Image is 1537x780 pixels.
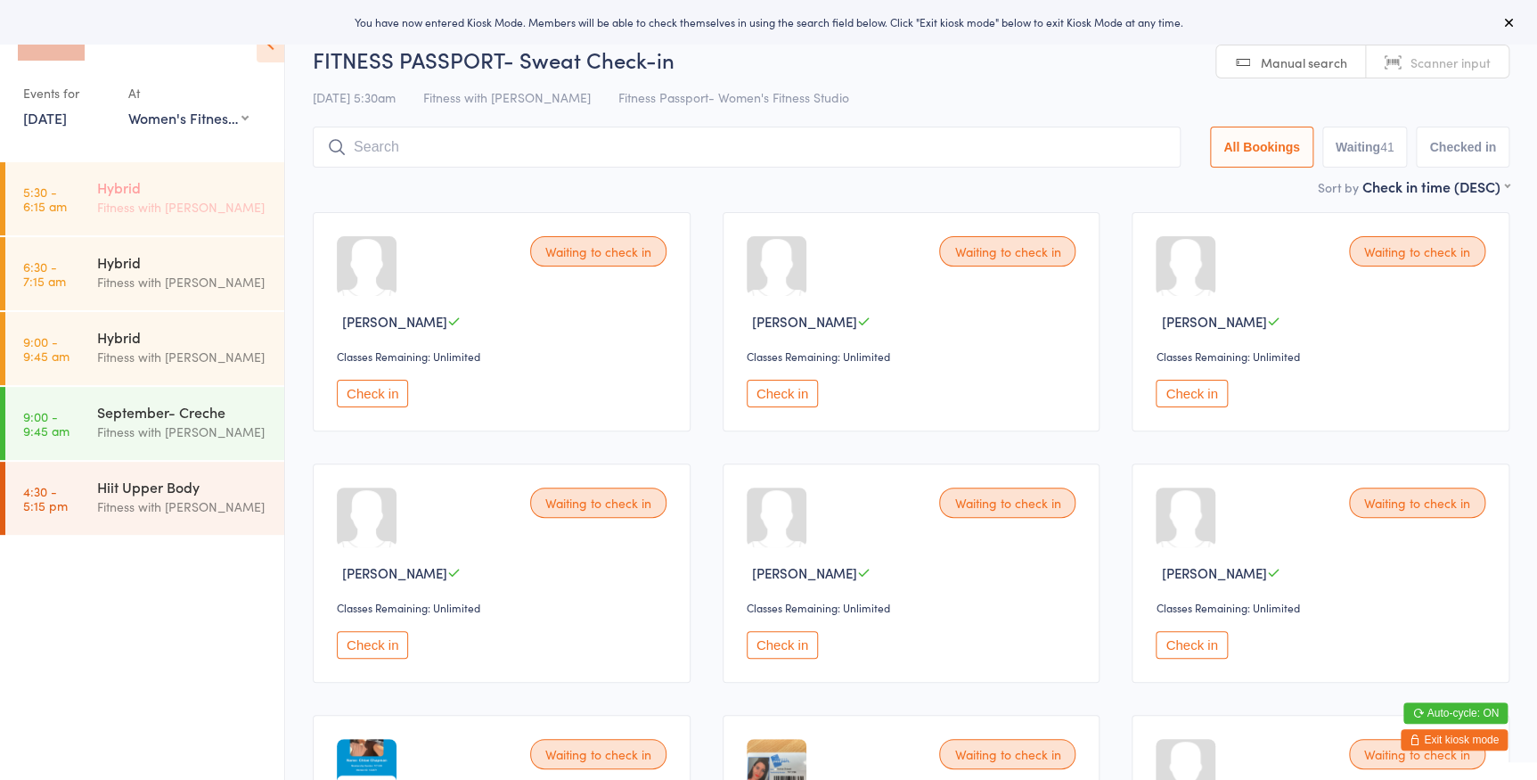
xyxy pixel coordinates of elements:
div: Women's Fitness Studio- [STREET_ADDRESS] [128,108,249,127]
div: Hiit Upper Body [97,477,269,497]
div: Fitness with [PERSON_NAME] [97,272,269,292]
time: 9:00 - 9:45 am [23,334,69,363]
a: [DATE] [23,108,67,127]
span: [DATE] 5:30am [313,88,396,106]
div: Fitness with [PERSON_NAME] [97,347,269,367]
label: Sort by [1318,178,1359,196]
span: [PERSON_NAME] [342,312,447,331]
h2: FITNESS PASSPORT- Sweat Check-in [313,45,1509,74]
div: Classes Remaining: Unlimited [747,349,1082,364]
a: 9:00 -9:45 amHybridFitness with [PERSON_NAME] [5,312,284,385]
button: Checked in [1416,127,1509,168]
span: Fitness Passport- Women's Fitness Studio [618,88,849,106]
a: 9:00 -9:45 amSeptember- CrecheFitness with [PERSON_NAME] [5,387,284,460]
div: Waiting to check in [939,739,1075,769]
div: Classes Remaining: Unlimited [1156,600,1491,615]
div: Classes Remaining: Unlimited [747,600,1082,615]
div: 41 [1380,140,1394,154]
button: Check in [747,380,818,407]
time: 6:30 - 7:15 am [23,259,66,288]
button: Check in [1156,380,1227,407]
span: [PERSON_NAME] [342,563,447,582]
input: Search [313,127,1181,168]
button: Check in [747,631,818,659]
button: Waiting41 [1322,127,1408,168]
div: Waiting to check in [1349,236,1485,267]
div: Waiting to check in [1349,488,1485,518]
div: Fitness with [PERSON_NAME] [97,422,269,442]
div: Hybrid [97,252,269,272]
time: 9:00 - 9:45 am [23,409,69,438]
div: Classes Remaining: Unlimited [337,600,672,615]
a: 5:30 -6:15 amHybridFitness with [PERSON_NAME] [5,162,284,235]
div: Waiting to check in [530,739,666,769]
time: 5:30 - 6:15 am [23,185,67,213]
span: [PERSON_NAME] [752,312,857,331]
div: Waiting to check in [1349,739,1485,769]
div: Classes Remaining: Unlimited [1156,349,1491,364]
span: Scanner input [1410,53,1491,71]
span: [PERSON_NAME] [1161,312,1266,331]
div: September- Creche [97,402,269,422]
span: Manual search [1261,53,1347,71]
div: Waiting to check in [530,488,666,518]
a: 6:30 -7:15 amHybridFitness with [PERSON_NAME] [5,237,284,310]
div: Hybrid [97,177,269,197]
span: Fitness with [PERSON_NAME] [423,88,591,106]
div: At [128,78,249,108]
button: All Bookings [1210,127,1313,168]
div: Check in time (DESC) [1362,177,1509,196]
button: Exit kiosk mode [1401,729,1508,751]
span: [PERSON_NAME] [752,563,857,582]
div: Fitness with [PERSON_NAME] [97,497,269,517]
div: Fitness with [PERSON_NAME] [97,197,269,218]
button: Auto-cycle: ON [1403,702,1508,724]
div: Events for [23,78,110,108]
span: [PERSON_NAME] [1161,563,1266,582]
button: Check in [1156,631,1227,659]
a: 4:30 -5:15 pmHiit Upper BodyFitness with [PERSON_NAME] [5,462,284,535]
time: 4:30 - 5:15 pm [23,484,68,513]
div: Waiting to check in [939,236,1075,267]
div: Classes Remaining: Unlimited [337,349,672,364]
div: Hybrid [97,327,269,347]
button: Check in [337,380,408,407]
div: Waiting to check in [530,236,666,267]
button: Check in [337,631,408,659]
div: You have now entered Kiosk Mode. Members will be able to check themselves in using the search fie... [29,14,1508,29]
div: Waiting to check in [939,488,1075,518]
